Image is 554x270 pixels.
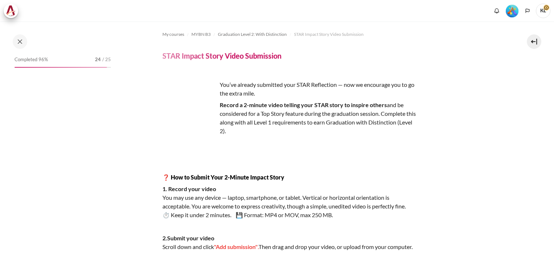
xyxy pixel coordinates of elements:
span: "Add submission" [214,243,258,250]
a: Graduation Level 2: With Distinction [218,30,287,39]
a: My courses [162,30,184,39]
span: My courses [162,31,184,38]
h4: STAR Impact Story Video Submission [162,51,281,60]
img: Level #5 [506,5,518,17]
p: You’ve already submitted your STAR Reflection — now we encourage you to go the extra mile. [162,80,416,98]
span: / 25 [102,56,111,63]
strong: 1. Record your video [162,185,216,192]
strong: ❓ How to Submit Your 2-Minute Impact Story [162,174,284,181]
div: Show notification window with no new notifications [491,5,502,16]
a: User menu [536,4,550,18]
a: Level #5 [503,4,521,17]
div: Level #5 [506,4,518,17]
a: MYBN B3 [191,30,211,39]
span: 24 [95,56,101,63]
a: Architeck Architeck [4,4,22,18]
p: and be considered for a Top Story feature during the graduation session. Complete this along with... [162,101,416,135]
span: KL [536,4,550,18]
span: Completed 96% [15,56,48,63]
img: wsed [162,80,217,135]
span: MYBN B3 [191,31,211,38]
nav: Navigation bar [162,29,503,40]
p: You may use any device — laptop, smartphone, or tablet. Vertical or horizontal orientation is acc... [162,185,416,219]
span: STAR Impact Story Video Submission [294,31,364,38]
a: STAR Impact Story Video Submission [294,30,364,39]
span: Graduation Level 2: With Distinction [218,31,287,38]
button: Languages [522,5,533,16]
div: 96% [15,67,107,68]
strong: Record a 2-minute video telling your STAR story to inspire others [220,101,387,108]
img: Architeck [6,5,16,16]
strong: 2.Submit your video [162,235,214,241]
p: Scroll down and click Then drag and drop your video, or upload from your computer. [162,234,416,251]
